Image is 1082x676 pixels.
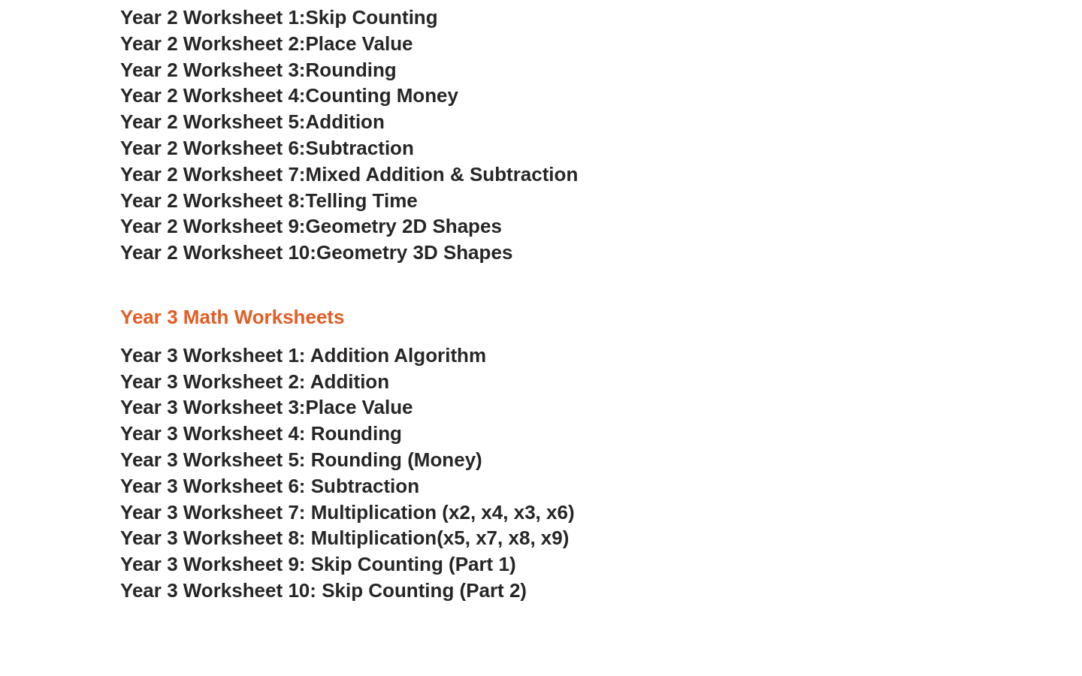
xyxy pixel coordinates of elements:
[120,396,306,418] span: Year 3 Worksheet 3:
[437,527,569,549] span: (x5, x7, x8, x9)
[120,59,306,81] span: Year 2 Worksheet 3:
[120,553,516,575] a: Year 3 Worksheet 9: Skip Counting (Part 1)
[306,84,459,107] span: Counting Money
[120,579,527,602] a: Year 3 Worksheet 10: Skip Counting (Part 2)
[120,189,418,212] a: Year 2 Worksheet 8:Telling Time
[120,448,482,471] a: Year 3 Worksheet 5: Rounding (Money)
[120,163,306,186] span: Year 2 Worksheet 7:
[120,527,569,549] a: Year 3 Worksheet 8: Multiplication(x5, x7, x8, x9)
[306,137,414,159] span: Subtraction
[306,189,418,212] span: Telling Time
[120,84,458,107] a: Year 2 Worksheet 4:Counting Money
[120,32,413,55] a: Year 2 Worksheet 2:Place Value
[120,189,306,212] span: Year 2 Worksheet 8:
[120,215,502,237] a: Year 2 Worksheet 9:Geometry 2D Shapes
[120,501,575,524] a: Year 3 Worksheet 7: Multiplication (x2, x4, x3, x6)
[824,506,1082,676] iframe: Chat Widget
[306,163,579,186] span: Mixed Addition & Subtraction
[120,32,306,55] span: Year 2 Worksheet 2:
[120,241,316,264] span: Year 2 Worksheet 10:
[120,6,306,29] span: Year 2 Worksheet 1:
[120,59,397,81] a: Year 2 Worksheet 3:Rounding
[306,59,397,81] span: Rounding
[306,6,438,29] span: Skip Counting
[120,110,306,133] span: Year 2 Worksheet 5:
[120,241,512,264] a: Year 2 Worksheet 10:Geometry 3D Shapes
[120,305,962,330] h3: Year 3 Math Worksheets
[120,396,413,418] a: Year 3 Worksheet 3:Place Value
[306,110,385,133] span: Addition
[120,527,437,549] span: Year 3 Worksheet 8: Multiplication
[306,215,502,237] span: Geometry 2D Shapes
[120,422,402,445] a: Year 3 Worksheet 4: Rounding
[306,396,413,418] span: Place Value
[120,475,419,497] a: Year 3 Worksheet 6: Subtraction
[120,344,486,367] a: Year 3 Worksheet 1: Addition Algorithm
[120,137,306,159] span: Year 2 Worksheet 6:
[306,32,413,55] span: Place Value
[120,370,389,393] a: Year 3 Worksheet 2: Addition
[120,215,306,237] span: Year 2 Worksheet 9:
[120,137,414,159] a: Year 2 Worksheet 6:Subtraction
[120,6,438,29] a: Year 2 Worksheet 1:Skip Counting
[120,84,306,107] span: Year 2 Worksheet 4:
[120,110,385,133] a: Year 2 Worksheet 5:Addition
[120,163,578,186] a: Year 2 Worksheet 7:Mixed Addition & Subtraction
[316,241,512,264] span: Geometry 3D Shapes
